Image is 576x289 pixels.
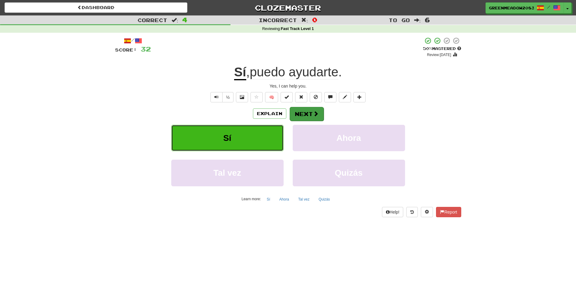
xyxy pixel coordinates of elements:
button: Quizás [293,160,405,186]
small: Review: [DATE] [427,53,451,57]
button: Ignore sentence (alt+i) [310,92,322,102]
button: Sí [171,125,284,151]
button: Tal vez [171,160,284,186]
span: , . [246,65,342,79]
span: Ahora [336,133,361,143]
a: Clozemaster [196,2,379,13]
span: ayudarte [289,65,338,79]
button: 🧠 [265,92,278,102]
span: Tal vez [213,168,241,178]
button: Set this sentence to 100% Mastered (alt+m) [281,92,293,102]
button: Ahora [276,195,292,204]
button: Show image (alt+x) [236,92,248,102]
button: Reset to 0% Mastered (alt+r) [295,92,307,102]
small: Learn more: [241,197,261,201]
button: Ahora [293,125,405,151]
div: / [115,37,151,45]
button: Play sentence audio (ctl+space) [210,92,223,102]
button: Next [290,107,324,121]
button: Quizás [315,195,333,204]
button: Discuss sentence (alt+u) [324,92,336,102]
div: Yes, I can help you. [115,83,461,89]
button: Tal vez [295,195,313,204]
span: 4 [182,16,187,23]
span: To go [389,17,410,23]
span: Sí [223,133,231,143]
span: : [301,18,308,23]
a: Dashboard [5,2,187,13]
span: : [172,18,178,23]
button: ½ [222,92,234,102]
span: 50 % [423,46,432,51]
span: 6 [425,16,430,23]
button: Add to collection (alt+a) [353,92,366,102]
span: 32 [141,45,151,53]
button: Report [436,207,461,217]
span: Score: [115,47,137,52]
button: Sí [264,195,274,204]
button: Favorite sentence (alt+f) [251,92,263,102]
u: Sí [234,65,246,80]
div: Text-to-speech controls [209,92,234,102]
span: / [547,5,550,9]
span: 0 [312,16,317,23]
strong: Fast Track Level 1 [281,27,314,31]
button: Help! [382,207,404,217]
span: GreenMeadow2083 [489,5,534,11]
button: Round history (alt+y) [406,207,418,217]
button: Edit sentence (alt+d) [339,92,351,102]
span: Correct [138,17,167,23]
span: Quizás [335,168,363,178]
span: Incorrect [259,17,297,23]
span: : [414,18,421,23]
button: Explain [253,108,286,119]
div: Mastered [423,46,461,51]
a: GreenMeadow2083 / [486,2,564,13]
span: puedo [250,65,285,79]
